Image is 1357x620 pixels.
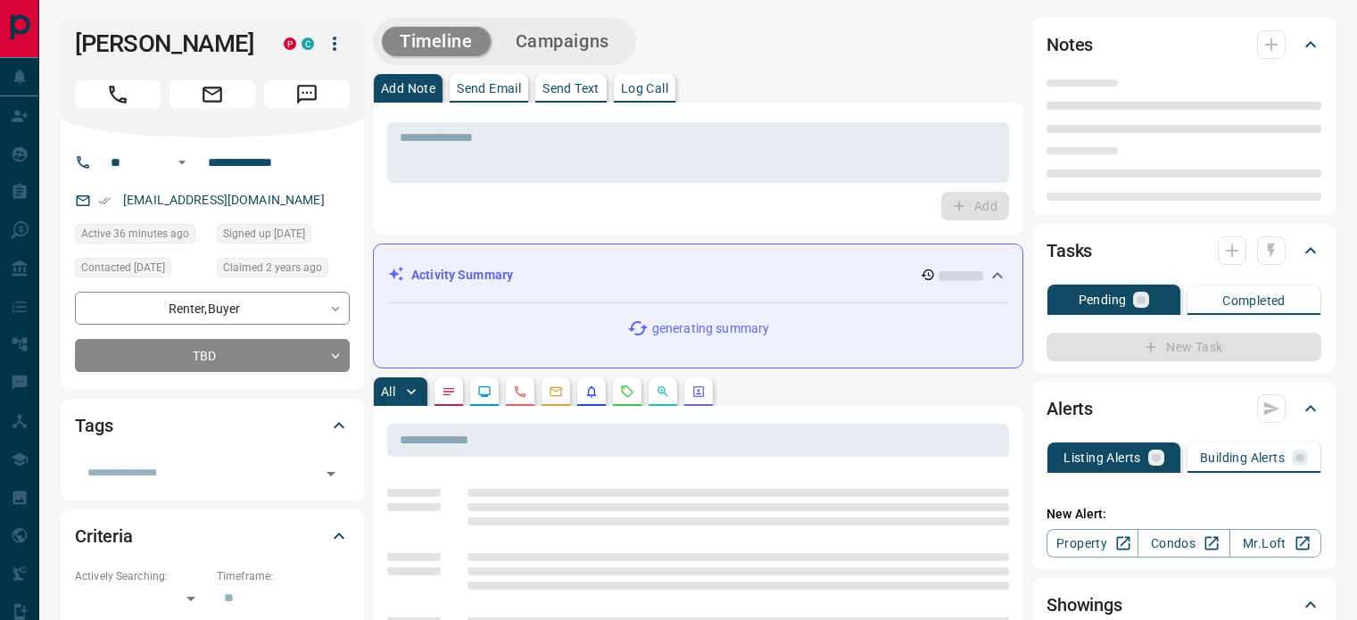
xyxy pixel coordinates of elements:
span: Contacted [DATE] [81,259,165,277]
p: Log Call [621,82,668,95]
div: condos.ca [302,37,314,50]
h2: Tasks [1047,236,1092,265]
div: Criteria [75,515,350,558]
svg: Agent Actions [691,384,706,399]
svg: Emails [549,384,563,399]
span: Email [170,80,255,109]
svg: Email Verified [98,194,111,207]
p: All [381,385,395,398]
p: Building Alerts [1200,451,1285,464]
p: Listing Alerts [1063,451,1141,464]
p: Activity Summary [411,266,513,285]
p: Add Note [381,82,435,95]
h2: Criteria [75,522,133,550]
div: Tasks [1047,229,1321,272]
svg: Lead Browsing Activity [477,384,492,399]
div: Tue Jan 24 2023 [217,258,350,283]
p: Timeframe: [217,568,350,584]
svg: Listing Alerts [584,384,599,399]
a: Condos [1138,529,1229,558]
div: Activity Summary [388,259,1008,292]
a: Property [1047,529,1138,558]
svg: Opportunities [656,384,670,399]
div: property.ca [284,37,296,50]
p: Pending [1079,293,1127,306]
h2: Tags [75,411,112,440]
a: Mr.Loft [1229,529,1321,558]
p: Actively Searching: [75,568,208,584]
div: Notes [1047,23,1321,66]
svg: Calls [513,384,527,399]
div: Wed Aug 13 2025 [75,224,208,249]
span: Claimed 2 years ago [223,259,322,277]
h2: Showings [1047,591,1122,619]
h2: Notes [1047,30,1093,59]
svg: Notes [442,384,456,399]
div: Tue Jan 24 2023 [75,258,208,283]
p: Send Email [457,82,521,95]
div: Renter , Buyer [75,292,350,325]
h2: Alerts [1047,394,1093,423]
span: Call [75,80,161,109]
a: [EMAIL_ADDRESS][DOMAIN_NAME] [123,193,325,207]
button: Open [171,152,193,173]
p: generating summary [652,319,769,338]
div: Alerts [1047,387,1321,430]
div: TBD [75,339,350,372]
span: Signed up [DATE] [223,225,305,243]
span: Message [264,80,350,109]
svg: Requests [620,384,634,399]
button: Open [319,461,343,486]
button: Campaigns [498,27,627,56]
div: Tags [75,404,350,447]
p: Completed [1222,294,1286,307]
button: Timeline [382,27,491,56]
p: Send Text [542,82,600,95]
div: Thu May 07 2020 [217,224,350,249]
span: Active 36 minutes ago [81,225,189,243]
p: New Alert: [1047,505,1321,524]
h1: [PERSON_NAME] [75,29,257,58]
